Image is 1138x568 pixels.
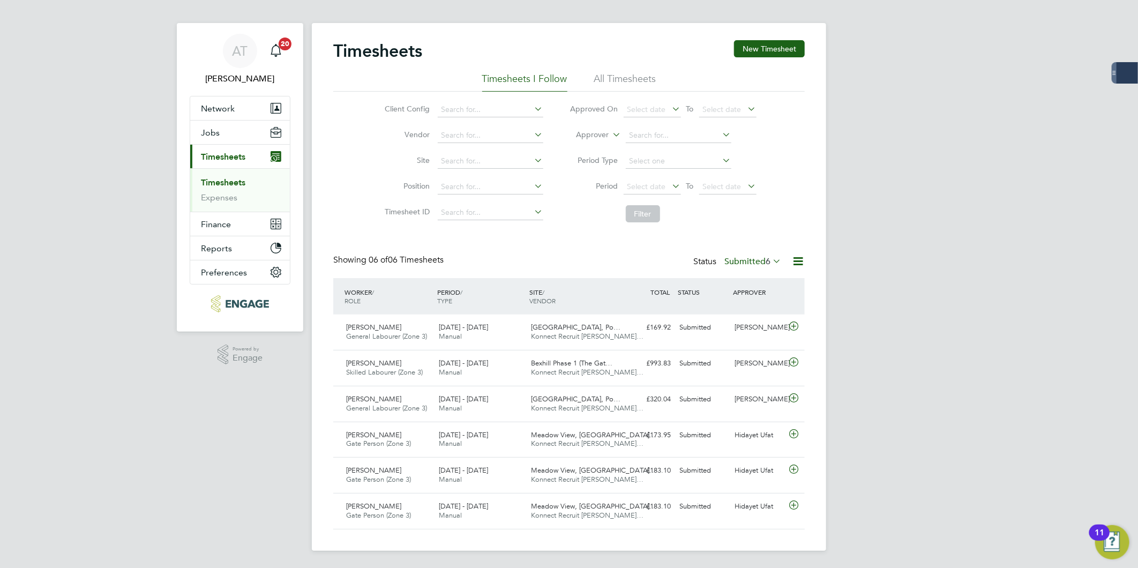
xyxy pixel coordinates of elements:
[439,475,462,484] span: Manual
[570,181,618,191] label: Period
[531,368,644,377] span: Konnect Recruit [PERSON_NAME]…
[703,182,742,191] span: Select date
[675,355,731,372] div: Submitted
[731,282,787,302] div: APPROVER
[530,296,556,305] span: VENDOR
[438,205,543,220] input: Search for...
[734,40,805,57] button: New Timesheet
[369,255,444,265] span: 06 Timesheets
[675,391,731,408] div: Submitted
[190,168,290,212] div: Timesheets
[382,130,430,139] label: Vendor
[438,128,543,143] input: Search for...
[201,243,232,253] span: Reports
[333,255,446,266] div: Showing
[345,296,361,305] span: ROLE
[201,192,237,203] a: Expenses
[619,319,675,337] div: £169.92
[570,104,618,114] label: Approved On
[531,466,657,475] span: Meadow View, [GEOGRAPHIC_DATA]…
[233,345,263,354] span: Powered by
[531,323,621,332] span: [GEOGRAPHIC_DATA], Po…
[201,128,220,138] span: Jobs
[439,439,462,448] span: Manual
[675,498,731,515] div: Submitted
[346,403,427,413] span: General Labourer (Zone 3)
[439,466,488,475] span: [DATE] - [DATE]
[342,282,435,310] div: WORKER
[531,332,644,341] span: Konnect Recruit [PERSON_NAME]…
[1095,533,1104,547] div: 11
[627,104,666,114] span: Select date
[570,155,618,165] label: Period Type
[201,267,247,278] span: Preferences
[201,103,235,114] span: Network
[190,295,290,312] a: Go to home page
[439,358,488,368] span: [DATE] - [DATE]
[265,34,287,68] a: 20
[382,181,430,191] label: Position
[619,462,675,480] div: £183.10
[190,260,290,284] button: Preferences
[279,38,291,50] span: 20
[626,128,731,143] input: Search for...
[731,462,787,480] div: Hidayet Ufat
[346,511,411,520] span: Gate Person (Zone 3)
[346,475,411,484] span: Gate Person (Zone 3)
[346,439,411,448] span: Gate Person (Zone 3)
[531,358,613,368] span: Bexhill Phase 1 (The Gat…
[346,466,401,475] span: [PERSON_NAME]
[190,34,290,85] a: AT[PERSON_NAME]
[438,180,543,195] input: Search for...
[731,427,787,444] div: Hidayet Ufat
[190,212,290,236] button: Finance
[439,502,488,511] span: [DATE] - [DATE]
[619,498,675,515] div: £183.10
[693,255,783,270] div: Status
[531,511,644,520] span: Konnect Recruit [PERSON_NAME]…
[382,104,430,114] label: Client Config
[346,502,401,511] span: [PERSON_NAME]
[527,282,620,310] div: SITE
[439,323,488,332] span: [DATE] - [DATE]
[724,256,781,267] label: Submitted
[346,332,427,341] span: General Labourer (Zone 3)
[675,427,731,444] div: Submitted
[619,355,675,372] div: £993.83
[346,394,401,403] span: [PERSON_NAME]
[531,394,621,403] span: [GEOGRAPHIC_DATA], Po…
[190,236,290,260] button: Reports
[333,40,422,62] h2: Timesheets
[460,288,462,296] span: /
[372,288,374,296] span: /
[531,403,644,413] span: Konnect Recruit [PERSON_NAME]…
[435,282,527,310] div: PERIOD
[201,219,231,229] span: Finance
[190,72,290,85] span: Amelia Taylor
[346,358,401,368] span: [PERSON_NAME]
[438,154,543,169] input: Search for...
[346,323,401,332] span: [PERSON_NAME]
[543,288,545,296] span: /
[531,430,657,439] span: Meadow View, [GEOGRAPHIC_DATA]…
[233,354,263,363] span: Engage
[703,104,742,114] span: Select date
[439,511,462,520] span: Manual
[439,430,488,439] span: [DATE] - [DATE]
[627,182,666,191] span: Select date
[561,130,609,140] label: Approver
[626,154,731,169] input: Select one
[683,102,697,116] span: To
[201,177,245,188] a: Timesheets
[619,391,675,408] div: £320.04
[531,475,644,484] span: Konnect Recruit [PERSON_NAME]…
[626,205,660,222] button: Filter
[437,296,452,305] span: TYPE
[439,332,462,341] span: Manual
[346,430,401,439] span: [PERSON_NAME]
[177,23,303,332] nav: Main navigation
[233,44,248,58] span: AT
[731,319,787,337] div: [PERSON_NAME]
[731,355,787,372] div: [PERSON_NAME]
[190,96,290,120] button: Network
